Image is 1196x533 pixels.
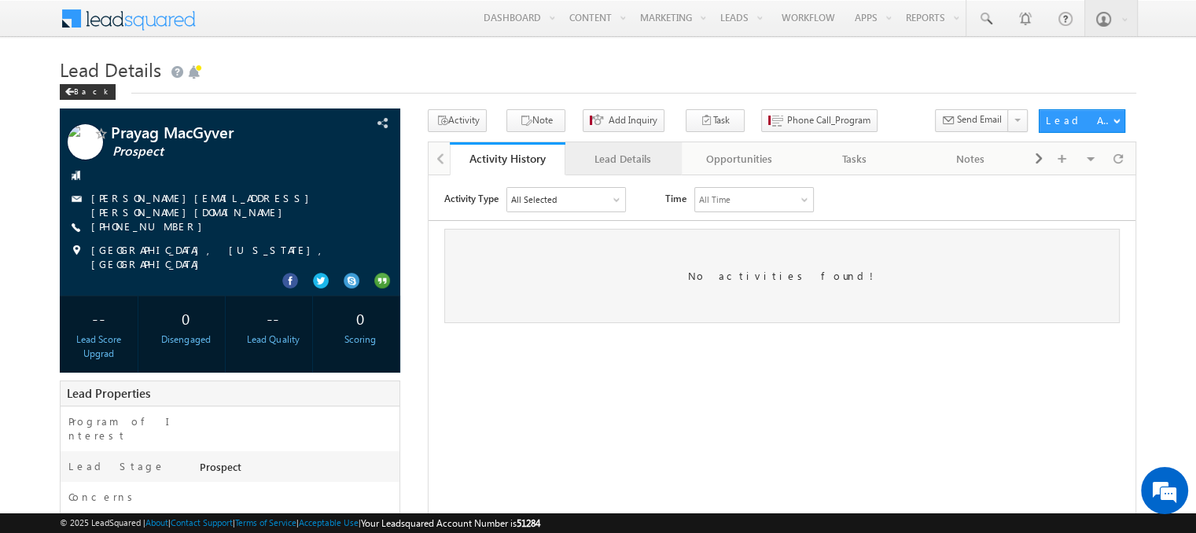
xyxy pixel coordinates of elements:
button: Note [506,109,565,132]
div: Lead Score Upgrad [64,333,134,361]
a: Back [60,83,123,97]
span: Send Email [957,112,1002,127]
a: Terms of Service [235,517,296,527]
div: All Selected [79,13,197,36]
div: Chat with us now [82,83,264,103]
div: All Time [270,17,302,31]
a: Activity History [450,142,565,175]
span: Prospect [112,144,323,160]
a: [PERSON_NAME][EMAIL_ADDRESS][PERSON_NAME][DOMAIN_NAME] [91,191,317,219]
span: [PHONE_NUMBER] [91,219,210,235]
a: Opportunities [682,142,797,175]
span: Add Inquiry [609,113,657,127]
span: © 2025 LeadSquared | | | | | [60,516,540,531]
div: Lead Details [578,149,667,168]
div: -- [238,303,308,333]
label: Concerns [68,490,138,504]
div: Scoring [326,333,396,347]
div: Minimize live chat window [258,8,296,46]
div: -- [64,303,134,333]
label: Program of Interest [68,414,183,443]
img: d_60004797649_company_0_60004797649 [27,83,66,103]
div: Disengaged [151,333,221,347]
button: Lead Actions [1039,109,1125,133]
textarea: Type your message and hit 'Enter' [20,145,287,403]
a: Notes [914,142,1029,175]
label: Lead Stage [68,459,165,473]
span: Phone Call_Program [787,113,870,127]
div: Prospect [196,459,399,481]
span: Your Leadsquared Account Number is [361,517,540,529]
a: Lead Details [565,142,681,175]
span: Prayag MacGyver [111,124,322,140]
div: Notes [926,149,1015,168]
img: Profile photo [68,124,103,165]
div: No activities found! [16,53,691,148]
button: Activity [428,109,487,132]
span: 51284 [517,517,540,529]
a: Acceptable Use [299,517,359,527]
div: Opportunities [694,149,783,168]
div: 0 [151,303,221,333]
a: Tasks [797,142,913,175]
div: 0 [326,303,396,333]
em: Start Chat [214,416,285,437]
div: Lead Quality [238,333,308,347]
span: Time [237,12,258,35]
button: Send Email [935,109,1009,132]
button: Add Inquiry [583,109,664,132]
a: About [145,517,168,527]
button: Phone Call_Program [761,109,878,132]
a: Contact Support [171,517,233,527]
div: Tasks [810,149,899,168]
span: Lead Properties [67,385,150,401]
span: Activity Type [16,12,70,35]
div: Lead Actions [1046,113,1113,127]
button: Task [686,109,745,132]
div: All Selected [83,17,128,31]
div: Activity History [462,151,554,166]
span: [GEOGRAPHIC_DATA], [US_STATE], [GEOGRAPHIC_DATA] [91,243,367,271]
span: Lead Details [60,57,161,82]
div: Back [60,84,116,100]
